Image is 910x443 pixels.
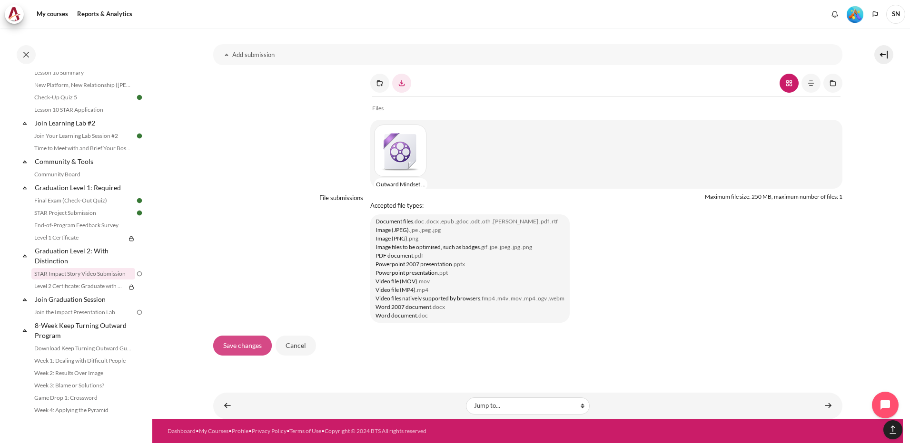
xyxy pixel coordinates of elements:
img: Architeck [8,7,21,21]
a: ◄ End-of-Program Feedback Survey [218,396,237,415]
a: Level 2 Certificate: Graduate with Distinction [31,280,126,292]
a: Graduation Level 1: Required [33,181,135,194]
a: Terms of Use [289,427,321,434]
input: Cancel [276,336,316,356]
li: Image (PNG) [376,234,564,243]
li: Document files [376,217,564,226]
div: Outward Mindset Video-20250905_100949-Meeting Recording.mp4 [374,178,427,191]
a: Community Board [31,169,135,180]
img: To do [135,270,144,278]
a: Level #5 [843,5,867,23]
img: Level #5 [847,6,863,23]
div: Show notification window with no new notifications [828,7,842,21]
span: Collapse [20,326,30,335]
li: Video file (MOV) [376,277,564,286]
a: Week 3: Blame or Solutions? [31,380,135,391]
small: .mov [417,278,430,285]
div: Level #5 [847,5,863,23]
p: Accepted file types: [370,201,842,211]
a: Check-Up Quiz 5 [31,92,135,103]
li: Word document [376,311,564,320]
a: Profile [232,427,248,434]
a: Week 4: Applying the Pyramid [31,404,135,416]
img: Done [135,93,144,102]
span: Collapse [20,118,30,128]
small: .doc [417,312,428,319]
a: Architeck Architeck [5,5,29,24]
input: Save changes [213,336,272,356]
p: File submissions [319,194,363,202]
a: Files [372,103,384,114]
li: Image files to be optimised, such as badges [376,243,564,251]
a: Join Your Learning Lab Session #2 [31,130,135,142]
a: Download Keep Turning Outward Guide [31,343,135,354]
span: Maximum file size: 250 MB, maximum number of files: 1 [705,193,842,200]
li: Video files natively supported by browsers [376,294,564,303]
div: • • • • • [168,427,569,435]
a: Join Graduation Session [33,293,135,306]
a: Lesson 10 Summary [31,67,135,78]
small: .pptx [452,260,465,268]
small: .ppt [438,269,448,276]
img: Done [135,196,144,205]
img: Done [135,209,144,217]
a: Dashboard [168,427,196,434]
span: SN [886,5,905,24]
a: My courses [33,5,71,24]
a: Reports & Analytics [74,5,136,24]
li: Video file (MP4) [376,286,564,294]
a: Outward Mindset Video-20250905_100949-Meeting Recording.mp4 Outward Mindset Video-20250905_100949... [374,125,421,177]
li: Powerpoint 2007 presentation [376,260,564,269]
a: Community & Tools [33,155,135,168]
span: Collapse [20,157,30,166]
a: STAR Project Submission [31,207,135,219]
a: STAR Impact Story Video Submission [31,268,135,279]
li: Powerpoint presentation [376,269,564,277]
a: End-of-Program Feedback Survey [31,220,135,231]
li: PDF document [376,251,564,260]
small: .png [407,235,418,242]
a: Week 2: Results Over Image [31,367,135,379]
img: Done [135,132,144,140]
a: Copyright © 2024 BTS All rights reserved [325,427,426,434]
small: .gif .jpe .jpeg .jpg .png [480,243,532,250]
a: 8-Week Keep Turning Outward Program [33,319,135,342]
a: Time to Meet with and Brief Your Boss #2 [31,143,135,154]
a: Privacy Policy [252,427,287,434]
a: Join Learning Lab #2 [33,116,135,129]
button: Languages [868,7,882,21]
li: Image (JPEG) [376,226,564,234]
span: Collapse [20,183,30,193]
h3: Add submission [232,51,823,59]
small: .pdf [413,252,423,259]
li: Word 2007 document [376,303,564,311]
a: Join the Impact Presentation Lab ► [819,396,838,415]
small: .doc .docx .epub .gdoc .odt .oth .[PERSON_NAME] .pdf .rtf [413,218,558,225]
a: Level 1 Certificate [31,232,126,243]
a: Final Exam (Check-Out Quiz) [31,195,135,206]
span: Collapse [20,251,30,260]
img: To do [135,308,144,317]
small: .jpe .jpeg .jpg [409,226,441,233]
small: .fmp4 .m4v .mov .mp4 .ogv .webm [480,295,564,302]
a: Week 1: Dealing with Difficult People [31,355,135,366]
a: My Courses [199,427,228,434]
a: New Platform, New Relationship ([PERSON_NAME]'s Story) [31,79,135,91]
small: .docx [431,303,445,310]
a: Graduation Level 2: With Distinction [33,244,135,267]
a: Lesson 10 STAR Application [31,104,135,116]
button: [[backtotopbutton]] [883,420,902,439]
small: .mp4 [415,286,428,293]
span: Collapse [20,295,30,304]
a: Game Drop 1: Crossword [31,392,135,404]
a: Join the Impact Presentation Lab [31,307,135,318]
a: User menu [886,5,905,24]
